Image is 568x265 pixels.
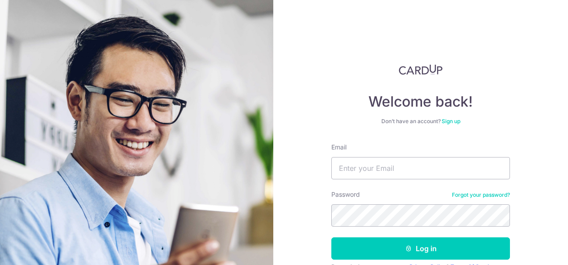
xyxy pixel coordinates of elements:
label: Email [331,143,347,152]
h4: Welcome back! [331,93,510,111]
label: Password [331,190,360,199]
input: Enter your Email [331,157,510,179]
img: CardUp Logo [399,64,443,75]
div: Don’t have an account? [331,118,510,125]
a: Sign up [442,118,460,124]
a: Forgot your password? [452,191,510,199]
button: Log in [331,237,510,260]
